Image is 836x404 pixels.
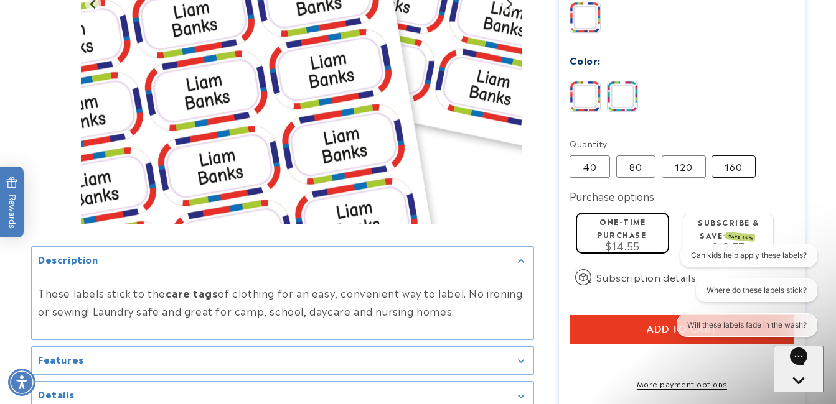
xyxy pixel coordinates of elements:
[698,216,759,241] label: Subscribe & save
[666,244,824,348] iframe: Gorgias live chat conversation starters
[774,346,824,392] iframe: Gorgias live chat messenger
[608,81,637,111] img: Pink
[32,247,533,275] summary: Description
[570,155,610,178] label: 40
[606,238,640,253] span: $14.55
[570,53,601,67] label: Color:
[38,253,98,265] h2: Description
[6,177,18,229] span: Rewards
[712,155,756,178] label: 160
[570,81,600,111] img: Blue
[570,2,600,32] img: Stripes
[662,155,706,178] label: 120
[38,284,527,320] p: These labels stick to the of clothing for an easy, convenient way to label. No ironing or sewing!...
[596,270,696,285] span: Subscription details
[570,137,608,150] legend: Quantity
[8,369,35,396] div: Accessibility Menu
[38,388,74,401] h2: Details
[166,285,218,300] strong: care tags
[616,155,655,178] label: 80
[570,188,654,203] label: Purchase options
[726,232,756,242] span: SAVE 15%
[647,324,717,335] span: Add to cart
[597,216,646,240] label: One-time purchase
[712,239,745,254] span: $12.37
[570,378,794,389] a: More payment options
[32,347,533,375] summary: Features
[570,315,794,344] button: Add to cart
